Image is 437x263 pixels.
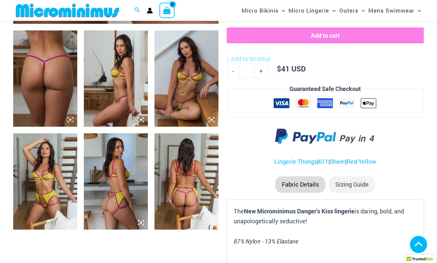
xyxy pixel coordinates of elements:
[240,2,287,19] a: Micro BikinisMenu ToggleMenu Toggle
[159,3,175,18] a: View Shopping Cart, empty
[244,207,354,215] b: New Microminimus Danger’s Kiss lingerie
[147,8,153,14] a: Account icon link
[279,2,285,19] span: Menu Toggle
[154,30,218,127] img: Dangers Kiss Solar Flair 1060 Bra 611 Micro
[242,2,279,19] span: Micro Bikinis
[234,237,298,245] i: 87% Nylon - 13% Elastane
[227,27,424,43] button: Add to cart
[84,30,148,127] img: Dangers Kiss Solar Flair 1060 Bra 611 Micro
[13,133,77,230] img: Dangers Kiss Solar Flair 1060 Bra 611 Micro 1760 Garter 02
[277,64,281,73] span: $
[84,133,148,230] img: Dangers Kiss Solar Flair 1060 Bra 611 Micro 1760 Garter
[134,6,140,15] a: Search icon link
[367,2,423,19] a: Mens SwimwearMenu ToggleMenu Toggle
[287,2,337,19] a: Micro LingerieMenu ToggleMenu Toggle
[358,2,365,19] span: Menu Toggle
[338,2,367,19] a: OutersMenu ToggleMenu Toggle
[239,1,424,20] nav: Site Navigation
[288,2,329,19] span: Micro Lingerie
[358,157,376,165] a: Yellow
[13,3,122,18] img: MM SHOP LOGO FLAT
[415,2,421,19] span: Menu Toggle
[368,2,415,19] span: Mens Swimwear
[329,176,375,193] li: Sizing Guide
[227,64,239,78] a: -
[339,2,358,19] span: Outers
[255,64,267,78] a: +
[329,2,336,19] span: Menu Toggle
[231,55,271,63] span: Add to Wishlist
[347,157,357,165] a: Red
[154,133,218,230] img: Dangers Kiss Solar Flair 1060 Bra 611 Micro 1760 Garter
[275,176,325,193] li: Fabric Details
[227,54,271,64] a: Add to Wishlist
[239,64,255,78] input: Product quantity
[13,30,77,127] img: Dangers Kiss Solar Flair 611 Micro
[274,157,317,165] a: Lingerie Thongs
[277,64,306,73] bdi: 41 USD
[234,206,417,226] p: The is daring, bold, and unapologetically seductive!
[227,157,424,167] p: | | |
[330,157,345,165] a: Sheer
[287,84,363,94] legend: Guaranteed Safe Checkout
[319,157,328,165] a: 611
